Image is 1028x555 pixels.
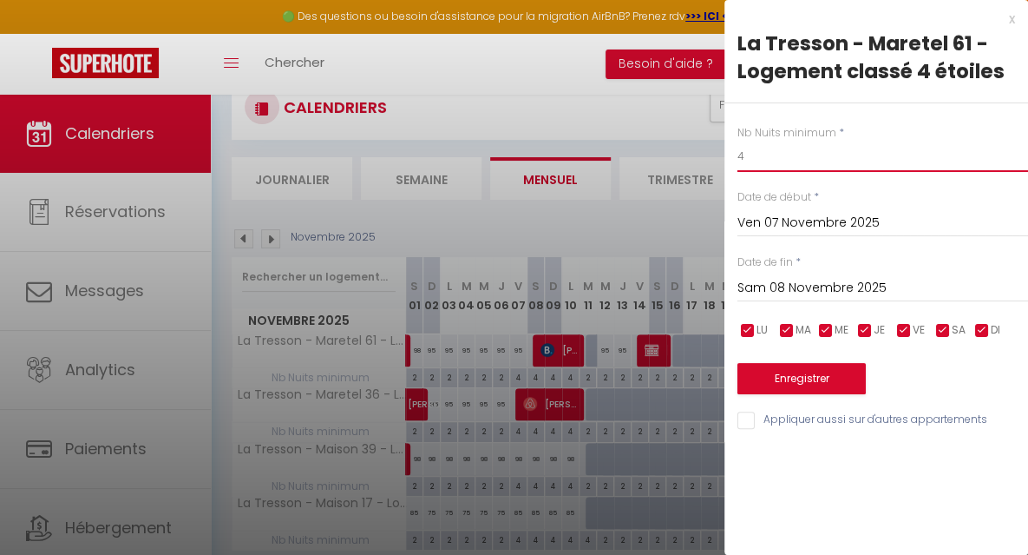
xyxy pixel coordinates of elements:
span: SA [952,322,966,339]
label: Date de fin [737,254,793,271]
div: x [724,9,1015,30]
button: Enregistrer [737,363,866,394]
span: ME [835,322,848,339]
span: DI [991,322,1000,339]
span: JE [874,322,885,339]
span: MA [796,322,811,339]
label: Date de début [737,189,811,206]
span: LU [756,322,768,339]
div: La Tresson - Maretel 61 - Logement classé 4 étoiles [737,30,1015,85]
span: VE [913,322,925,339]
label: Nb Nuits minimum [737,125,836,142]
